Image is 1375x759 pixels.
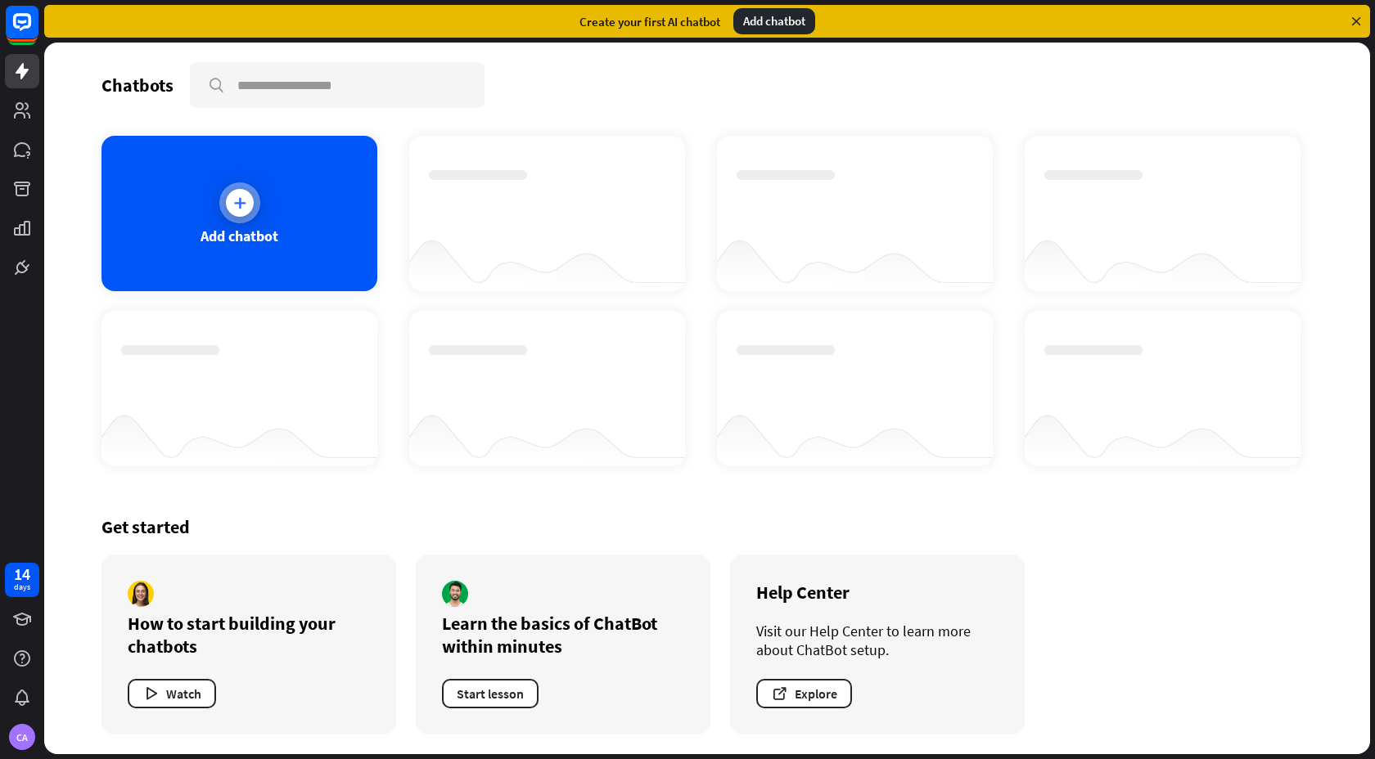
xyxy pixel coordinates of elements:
img: author [128,581,154,607]
div: CA [9,724,35,750]
button: Explore [756,679,852,708]
div: How to start building your chatbots [128,612,370,658]
div: Learn the basics of ChatBot within minutes [442,612,684,658]
div: Add chatbot [201,227,278,245]
button: Start lesson [442,679,539,708]
button: Open LiveChat chat widget [13,7,62,56]
div: Add chatbot [733,8,815,34]
div: days [14,582,30,593]
a: 14 days [5,563,39,597]
div: Get started [101,515,1313,538]
div: Create your first AI chatbot [579,14,720,29]
div: Help Center [756,581,999,604]
button: Watch [128,679,216,708]
div: Visit our Help Center to learn more about ChatBot setup. [756,622,999,659]
img: author [442,581,468,607]
div: 14 [14,567,30,582]
div: Chatbots [101,74,174,97]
